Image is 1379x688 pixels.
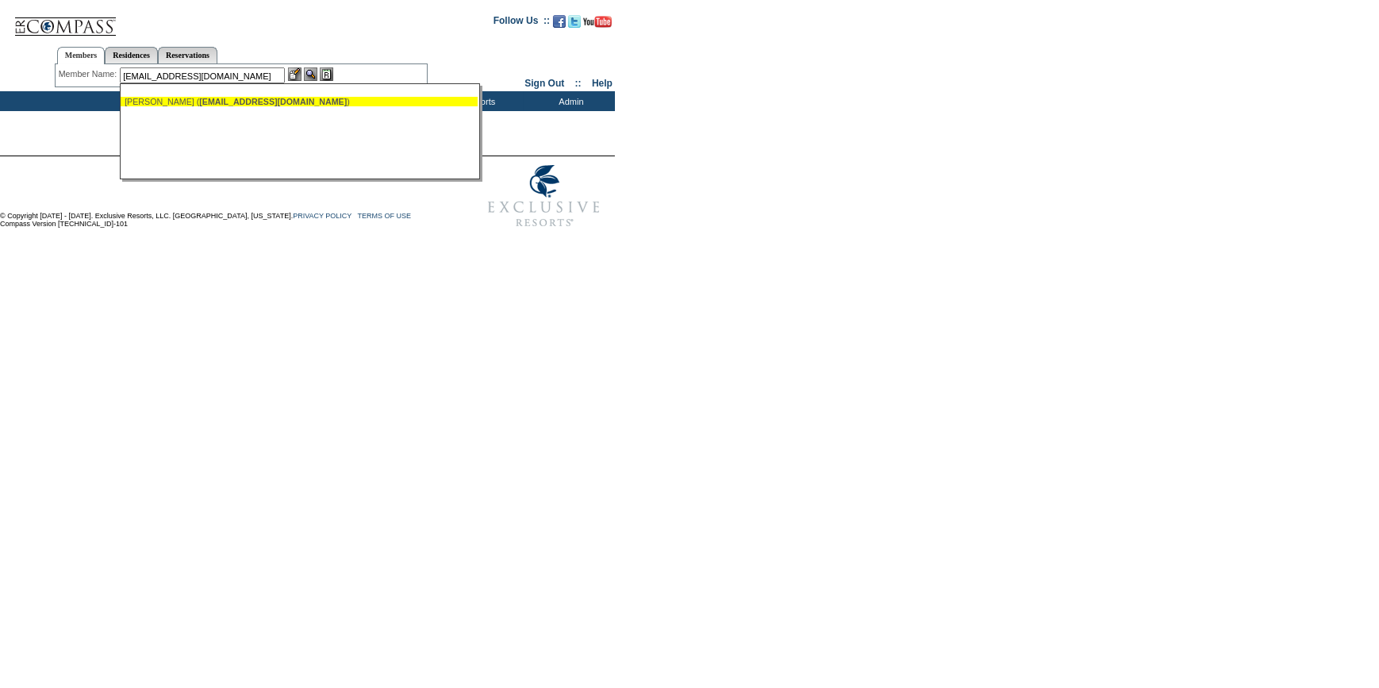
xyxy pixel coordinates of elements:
[320,67,333,81] img: Reservations
[553,15,566,28] img: Become our fan on Facebook
[553,20,566,29] a: Become our fan on Facebook
[583,20,612,29] a: Subscribe to our YouTube Channel
[568,15,581,28] img: Follow us on Twitter
[568,20,581,29] a: Follow us on Twitter
[13,4,117,37] img: Compass Home
[59,67,120,81] div: Member Name:
[293,212,351,220] a: PRIVACY POLICY
[304,67,317,81] img: View
[199,97,347,106] span: [EMAIL_ADDRESS][DOMAIN_NAME]
[524,78,564,89] a: Sign Out
[592,78,613,89] a: Help
[494,13,550,33] td: Follow Us ::
[288,67,302,81] img: b_edit.gif
[125,97,474,106] div: [PERSON_NAME] ( )
[158,47,217,63] a: Reservations
[583,16,612,28] img: Subscribe to our YouTube Channel
[575,78,582,89] span: ::
[524,91,615,111] td: Admin
[358,212,412,220] a: TERMS OF USE
[105,47,158,63] a: Residences
[473,156,615,236] img: Exclusive Resorts
[57,47,106,64] a: Members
